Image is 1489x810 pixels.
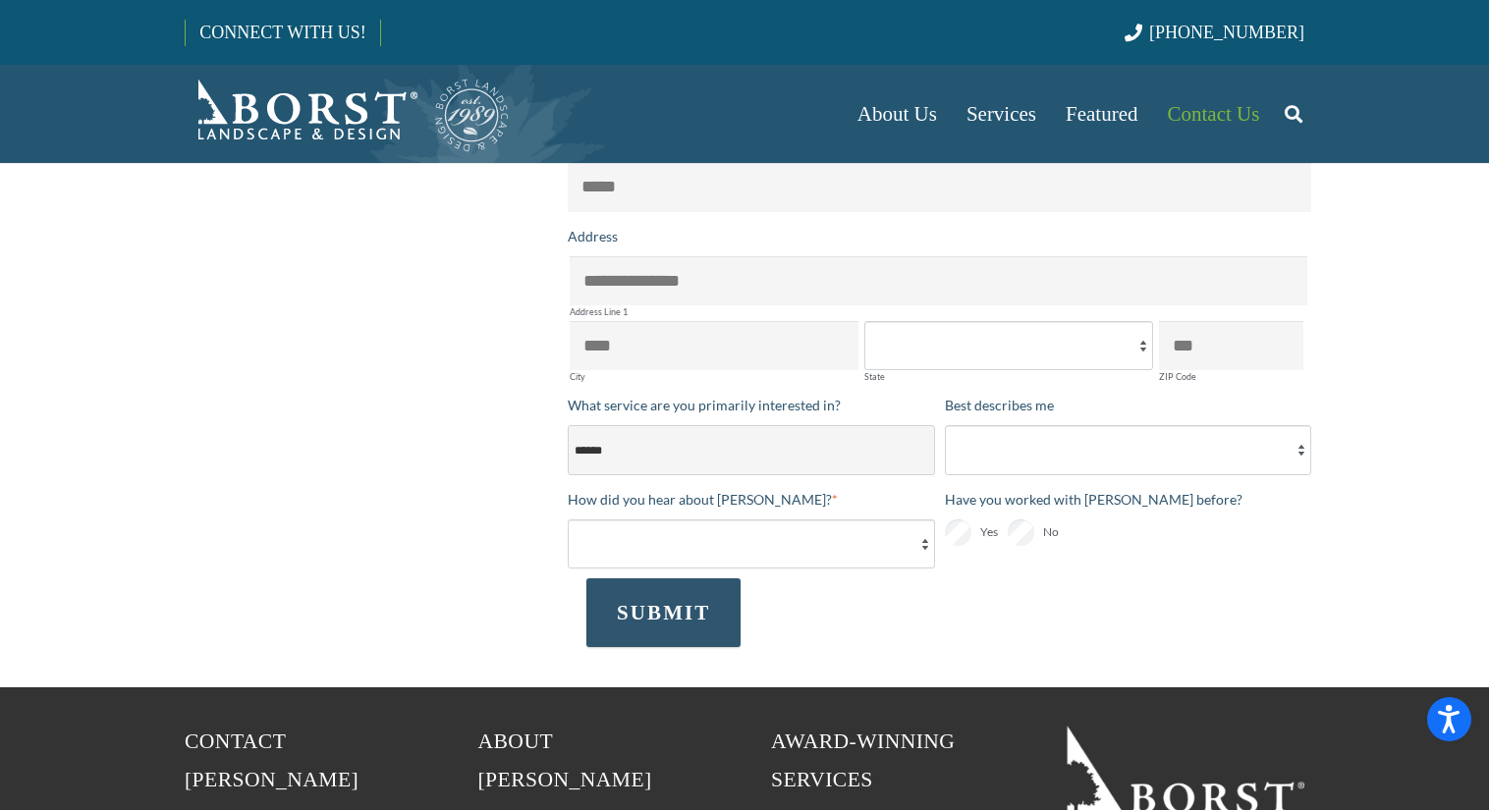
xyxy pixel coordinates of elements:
[568,491,832,508] span: How did you hear about [PERSON_NAME]?
[1125,23,1304,42] a: [PHONE_NUMBER]
[952,65,1051,163] a: Services
[771,729,955,791] span: Award-Winning Services
[945,491,1242,508] span: Have you worked with [PERSON_NAME] before?
[966,102,1036,126] span: Services
[843,65,952,163] a: About Us
[568,228,618,244] span: Address
[980,520,998,544] span: Yes
[1149,23,1304,42] span: [PHONE_NUMBER]
[586,578,741,647] button: SUBMIT
[568,519,935,568] select: How did you hear about [PERSON_NAME]?*
[568,397,841,413] span: What service are you primarily interested in?
[1159,372,1303,381] label: ZIP Code
[864,372,1153,381] label: State
[185,75,511,153] a: Borst-Logo
[1274,89,1313,138] a: Search
[1153,65,1275,163] a: Contact Us
[857,102,937,126] span: About Us
[1066,102,1137,126] span: Featured
[945,519,971,546] input: Yes
[1043,520,1059,544] span: No
[186,9,379,56] a: CONNECT WITH US!
[1008,519,1034,546] input: No
[945,425,1312,474] select: Best describes me
[1051,65,1152,163] a: Featured
[1168,102,1260,126] span: Contact Us
[568,425,935,474] select: What service are you primarily interested in?
[570,307,1307,316] label: Address Line 1
[478,729,652,791] span: About [PERSON_NAME]
[945,397,1054,413] span: Best describes me
[570,372,858,381] label: City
